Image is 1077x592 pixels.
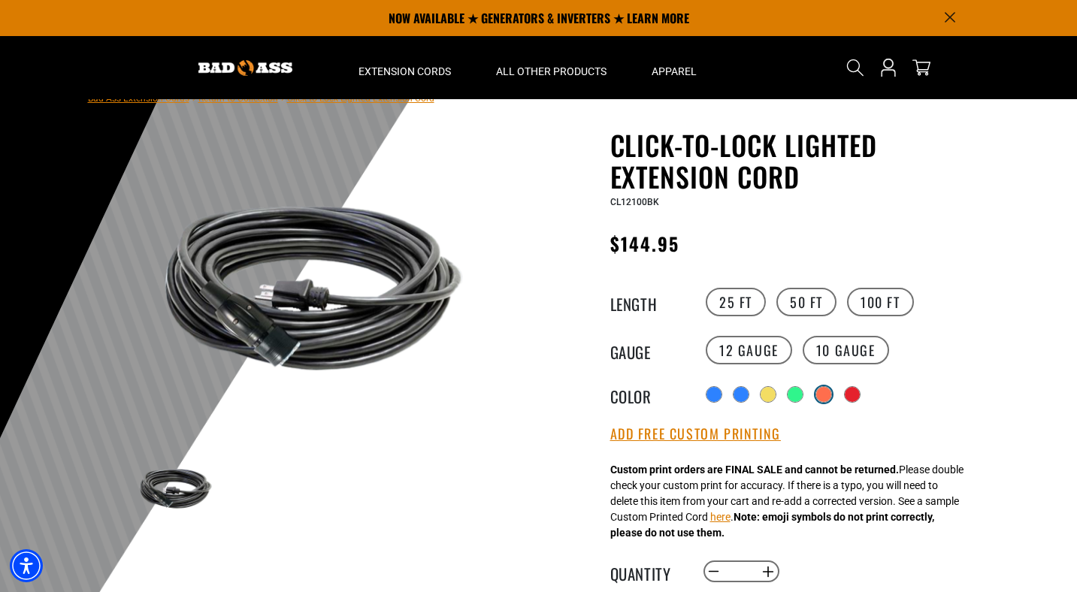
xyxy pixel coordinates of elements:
legend: Gauge [610,340,685,360]
label: 100 FT [847,288,914,316]
summary: Search [843,56,867,80]
span: Apparel [652,65,697,78]
legend: Color [610,385,685,404]
label: 10 Gauge [803,336,889,364]
span: CL12100BK [610,197,659,207]
h1: Click-to-Lock Lighted Extension Cord [610,129,979,192]
img: Bad Ass Extension Cords [198,60,292,76]
div: Please double check your custom print for accuracy. If there is a typo, you will need to delete t... [610,462,964,541]
strong: Custom print orders are FINAL SALE and cannot be returned. [610,464,899,476]
span: All Other Products [496,65,607,78]
img: black [132,168,495,409]
a: cart [909,59,933,77]
summary: Extension Cords [336,36,473,99]
img: black [132,460,219,518]
summary: All Other Products [473,36,629,99]
button: here [710,509,731,525]
strong: Note: emoji symbols do not print correctly, please do not use them. [610,511,934,539]
span: $144.95 [610,230,680,257]
label: 50 FT [776,288,836,316]
div: Accessibility Menu [10,549,43,582]
label: Quantity [610,562,685,581]
a: Open this option [876,36,900,99]
button: Add Free Custom Printing [610,426,781,442]
legend: Length [610,292,685,312]
span: Extension Cords [358,65,451,78]
summary: Apparel [629,36,719,99]
label: 25 FT [706,288,766,316]
label: 12 Gauge [706,336,792,364]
